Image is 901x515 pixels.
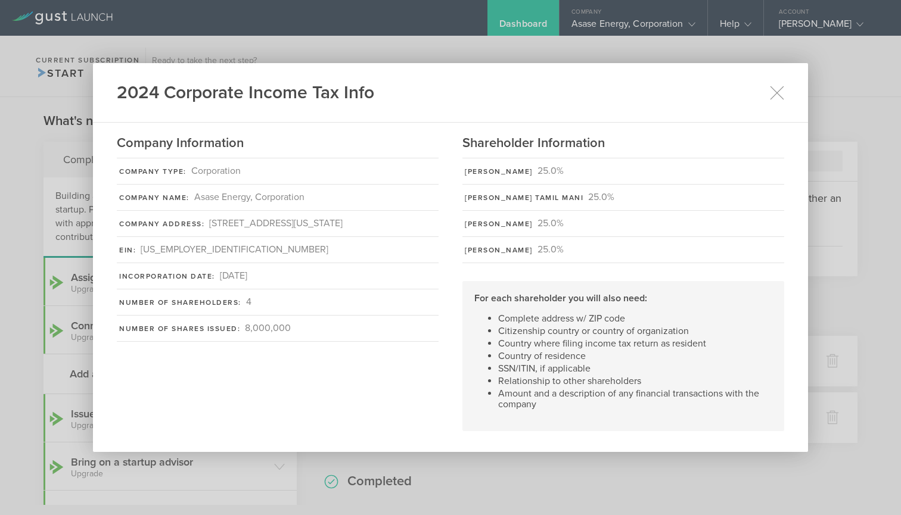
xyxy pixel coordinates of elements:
[119,192,189,203] div: Company Name:
[474,292,647,304] strong: For each shareholder you will also need:
[246,295,251,309] div: 4
[465,245,533,255] div: [PERSON_NAME]
[498,376,772,386] li: Relationship to other shareholders
[588,191,614,204] div: 25.0%
[191,164,241,178] div: Corporation
[117,135,439,152] h2: Company Information
[119,271,215,282] div: Incorporation Date:
[538,217,564,230] div: 25.0%
[119,297,241,308] div: Number of Shareholders:
[498,363,772,374] li: SSN/ITIN, if applicable
[245,322,291,335] div: 8,000,000
[498,351,772,361] li: Country of residence
[462,135,784,152] h2: Shareholder Information
[141,243,328,257] div: [US_EMPLOYER_IDENTIFICATION_NUMBER]
[538,243,564,257] div: 25.0%
[498,388,772,410] li: Amount and a description of any financial transactions with the company
[117,81,374,105] h1: 2024 Corporate Income Tax Info
[194,191,305,204] div: Asase Energy, Corporation
[465,192,583,203] div: [PERSON_NAME] Tamil Mani
[498,326,772,336] li: Citizenship country or country of organization
[465,219,533,229] div: [PERSON_NAME]
[498,313,772,324] li: Complete address w/ ZIP code
[538,164,564,178] div: 25.0%
[119,166,187,177] div: Company Type:
[119,323,240,334] div: Number of Shares Issued:
[465,166,533,177] div: [PERSON_NAME]
[209,217,343,230] div: [STREET_ADDRESS][US_STATE]
[119,245,136,255] div: EIN:
[119,219,204,229] div: Company Address:
[220,269,247,283] div: [DATE]
[498,338,772,349] li: Country where filing income tax return as resident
